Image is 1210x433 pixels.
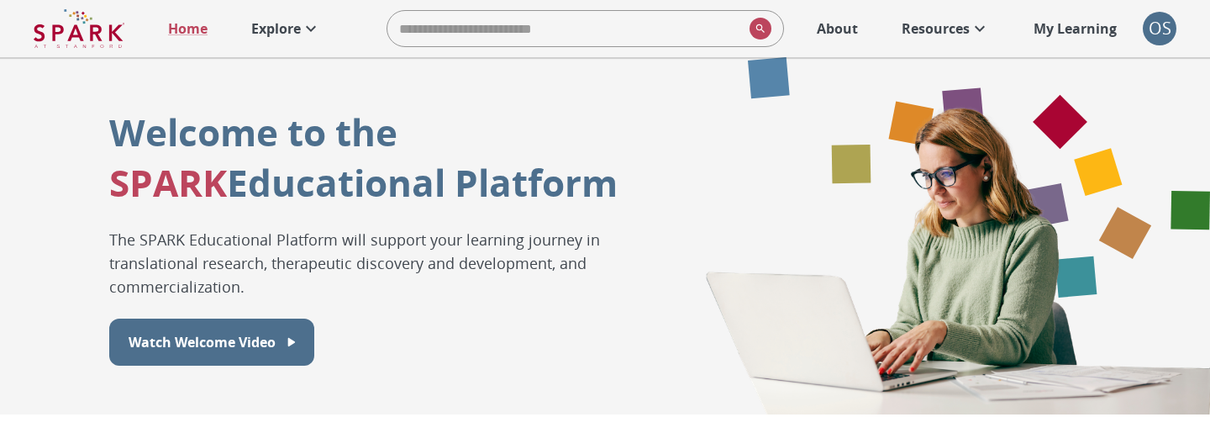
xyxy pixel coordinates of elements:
[743,11,771,46] button: search
[129,332,276,352] p: Watch Welcome Video
[109,319,314,366] button: Watch Welcome Video
[817,18,858,39] p: About
[109,157,227,208] span: SPARK
[251,18,301,39] p: Explore
[893,10,998,47] a: Resources
[902,18,970,39] p: Resources
[1034,18,1117,39] p: My Learning
[34,8,124,49] img: Logo of SPARK at Stanford
[660,57,1210,415] div: Graphic showing various drug development icons within hexagons fading across the screen
[1143,12,1176,45] div: OS
[160,10,216,47] a: Home
[168,18,208,39] p: Home
[808,10,866,47] a: About
[1025,10,1126,47] a: My Learning
[243,10,329,47] a: Explore
[109,107,618,208] p: Welcome to the Educational Platform
[109,228,660,298] p: The SPARK Educational Platform will support your learning journey in translational research, ther...
[1143,12,1176,45] button: account of current user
